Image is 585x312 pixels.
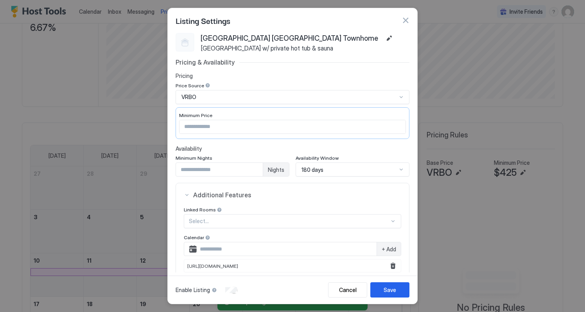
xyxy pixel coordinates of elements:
span: Availability Window [296,155,339,161]
span: Enable Listing [176,287,210,294]
div: Cancel [339,286,357,294]
span: Calendar [184,234,204,240]
span: Listing Settings [176,14,230,26]
span: Pricing [176,72,409,79]
button: Remove [388,261,398,271]
span: Nights [268,166,284,173]
span: Price Source [176,83,204,88]
span: Pricing & Availability [176,58,235,66]
span: [URL][DOMAIN_NAME] [187,263,238,269]
input: Input Field [197,242,377,256]
input: Input Field [176,163,263,176]
span: Availability [176,145,409,152]
button: Additional Features [176,183,409,207]
span: VRBO [181,94,196,101]
button: Edit [384,34,394,43]
span: 180 days [301,166,323,173]
span: Minimum Price [179,112,212,118]
span: Linked Rooms [184,207,216,213]
button: Cancel [328,282,367,298]
span: [GEOGRAPHIC_DATA] w/ private hot tub & sauna [201,44,409,52]
iframe: Intercom live chat [8,285,27,304]
input: Input Field [179,120,406,133]
span: [GEOGRAPHIC_DATA] [GEOGRAPHIC_DATA] Townhome [201,32,378,45]
span: Minimum Nights [176,155,212,161]
span: + Add [382,246,396,253]
div: Save [384,286,396,294]
button: Save [370,282,409,298]
span: Additional Features [193,191,401,199]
